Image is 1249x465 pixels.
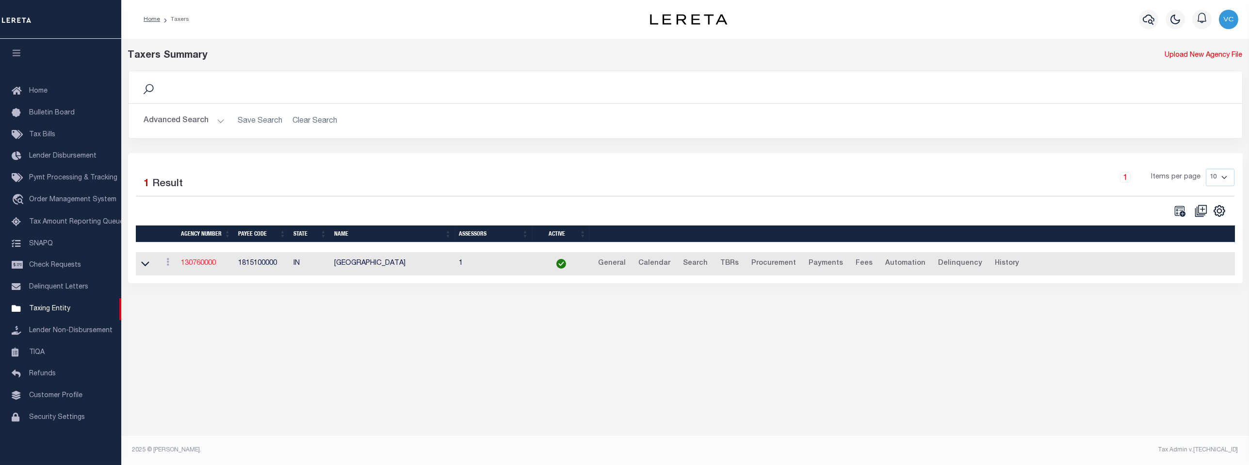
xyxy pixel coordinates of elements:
a: TBRs [716,256,743,272]
th: Assessors: activate to sort column ascending [455,225,532,242]
span: Pymt Processing & Tracking [29,175,117,181]
span: Refunds [29,370,56,377]
label: Result [153,176,183,192]
a: 130760000 [181,260,216,267]
img: check-icon-green.svg [556,259,566,269]
li: Taxers [160,15,189,24]
th: Agency Number: activate to sort column ascending [177,225,234,242]
div: 2025 © [PERSON_NAME]. [125,446,685,454]
span: Tax Bills [29,131,55,138]
th: State: activate to sort column ascending [290,225,330,242]
a: General [594,256,630,272]
span: Check Requests [29,262,81,269]
span: Lender Disbursement [29,153,97,160]
span: Tax Amount Reporting Queue [29,219,124,225]
span: TIQA [29,349,45,355]
a: Delinquency [934,256,987,272]
img: logo-dark.svg [650,14,728,25]
span: Delinquent Letters [29,284,88,290]
span: Customer Profile [29,392,82,399]
a: Procurement [747,256,800,272]
span: Home [29,88,48,95]
i: travel_explore [12,194,27,207]
button: Advanced Search [144,112,225,130]
a: History [990,256,1023,272]
span: SNAPQ [29,240,53,247]
a: Payments [804,256,847,272]
a: Search [679,256,712,272]
span: 1 [144,179,150,189]
a: Fees [851,256,877,272]
img: svg+xml;base64,PHN2ZyB4bWxucz0iaHR0cDovL3d3dy53My5vcmcvMjAwMC9zdmciIHBvaW50ZXItZXZlbnRzPSJub25lIi... [1219,10,1238,29]
span: Bulletin Board [29,110,75,116]
span: Security Settings [29,414,85,421]
td: 1 [455,252,532,276]
span: Items per page [1152,172,1201,183]
td: [GEOGRAPHIC_DATA] [330,252,455,276]
td: 1815100000 [234,252,290,276]
div: Taxers Summary [128,48,960,63]
span: Taxing Entity [29,305,70,312]
a: Automation [881,256,930,272]
span: Order Management System [29,196,116,203]
a: Home [144,16,160,22]
th: Name: activate to sort column ascending [330,225,455,242]
td: IN [290,252,330,276]
a: Calendar [634,256,675,272]
div: Tax Admin v.[TECHNICAL_ID] [693,446,1238,454]
a: 1 [1120,172,1131,183]
span: Lender Non-Disbursement [29,327,113,334]
th: Payee Code: activate to sort column ascending [234,225,290,242]
th: Active: activate to sort column ascending [532,225,590,242]
a: Upload New Agency File [1165,50,1243,61]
